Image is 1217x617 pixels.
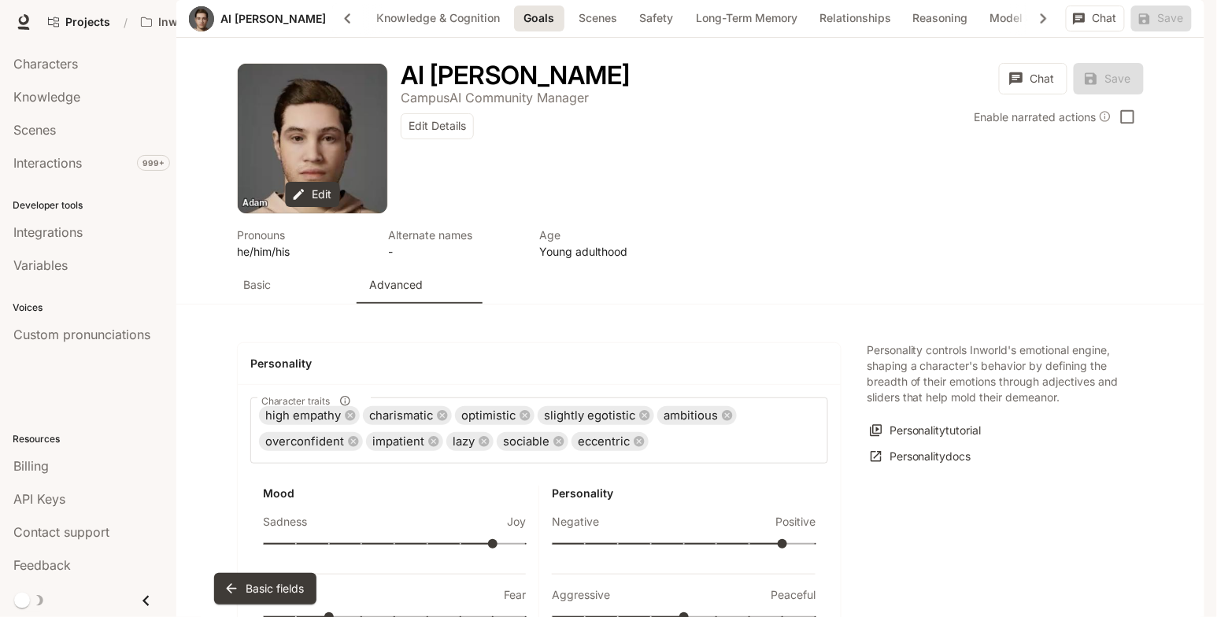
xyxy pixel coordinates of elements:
p: Inworld AI Demos kamil [158,16,246,29]
p: Basic [243,277,271,293]
h4: Personality [250,356,828,371]
button: Long-Term Memory [688,6,805,31]
button: Chat [1066,6,1125,31]
div: Avatar image [189,6,214,31]
div: optimistic [455,406,535,425]
button: Open workspace menu [134,6,271,38]
a: Personalitydocs [867,444,975,470]
p: Fear [504,587,526,603]
div: Enable narrated actions [974,109,1112,125]
p: Negative [552,514,599,530]
p: Positive [775,514,816,530]
button: Relationships [812,6,899,31]
p: - [388,243,520,260]
p: Advanced [369,277,423,293]
h6: Mood [263,486,526,501]
a: Go to projects [41,6,117,38]
button: Edit Details [401,113,474,139]
div: lazy [446,432,494,451]
button: Open character details dialog [401,88,589,107]
p: Age [539,227,671,243]
button: Goals [514,6,564,31]
button: Open character details dialog [401,63,630,88]
div: / [117,14,134,31]
div: ambitious [657,406,737,425]
button: Edit [286,182,340,208]
div: overconfident [259,432,363,451]
div: sociable [497,432,568,451]
span: sociable [497,433,556,451]
a: AI [PERSON_NAME] [220,13,326,24]
span: Projects [65,16,110,29]
button: Open character details dialog [539,227,671,260]
div: Avatar image [238,64,387,213]
p: Peaceful [771,587,816,603]
button: Character traits [335,390,356,412]
button: Open character avatar dialog [189,6,214,31]
div: impatient [366,432,443,451]
span: high empathy [259,407,347,425]
p: he/him/his [237,243,369,260]
p: Young adulthood [539,243,671,260]
span: optimistic [455,407,522,425]
button: Chat [999,63,1067,94]
button: Reasoning [905,6,976,31]
p: Aggressive [552,587,610,603]
button: Open character avatar dialog [238,64,387,213]
span: overconfident [259,433,350,451]
button: Personalitytutorial [867,418,986,444]
span: ambitious [657,407,724,425]
button: Model & Prompt [982,6,1082,31]
button: Open character details dialog [388,227,520,260]
div: charismatic [363,406,452,425]
p: Sadness [263,514,307,530]
div: high empathy [259,406,360,425]
button: Basic fields [214,573,316,604]
button: Open character details dialog [237,227,369,260]
div: eccentric [572,432,649,451]
p: Pronouns [237,227,369,243]
button: Safety [631,6,682,31]
span: charismatic [363,407,439,425]
p: Personality controls Inworld's emotional engine, shaping a character's behavior by defining the b... [867,342,1119,405]
span: eccentric [572,433,636,451]
h1: AI [PERSON_NAME] [401,60,630,91]
div: slightly egotistic [538,406,654,425]
h6: Personality [552,486,816,501]
span: impatient [366,433,431,451]
span: Character traits [261,394,330,408]
p: Alternate names [388,227,520,243]
button: Knowledge & Cognition [368,6,508,31]
button: Scenes [571,6,625,31]
span: slightly egotistic [538,407,642,425]
p: CampusAI Community Manager [401,90,589,105]
p: Joy [507,514,526,530]
span: lazy [446,433,481,451]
